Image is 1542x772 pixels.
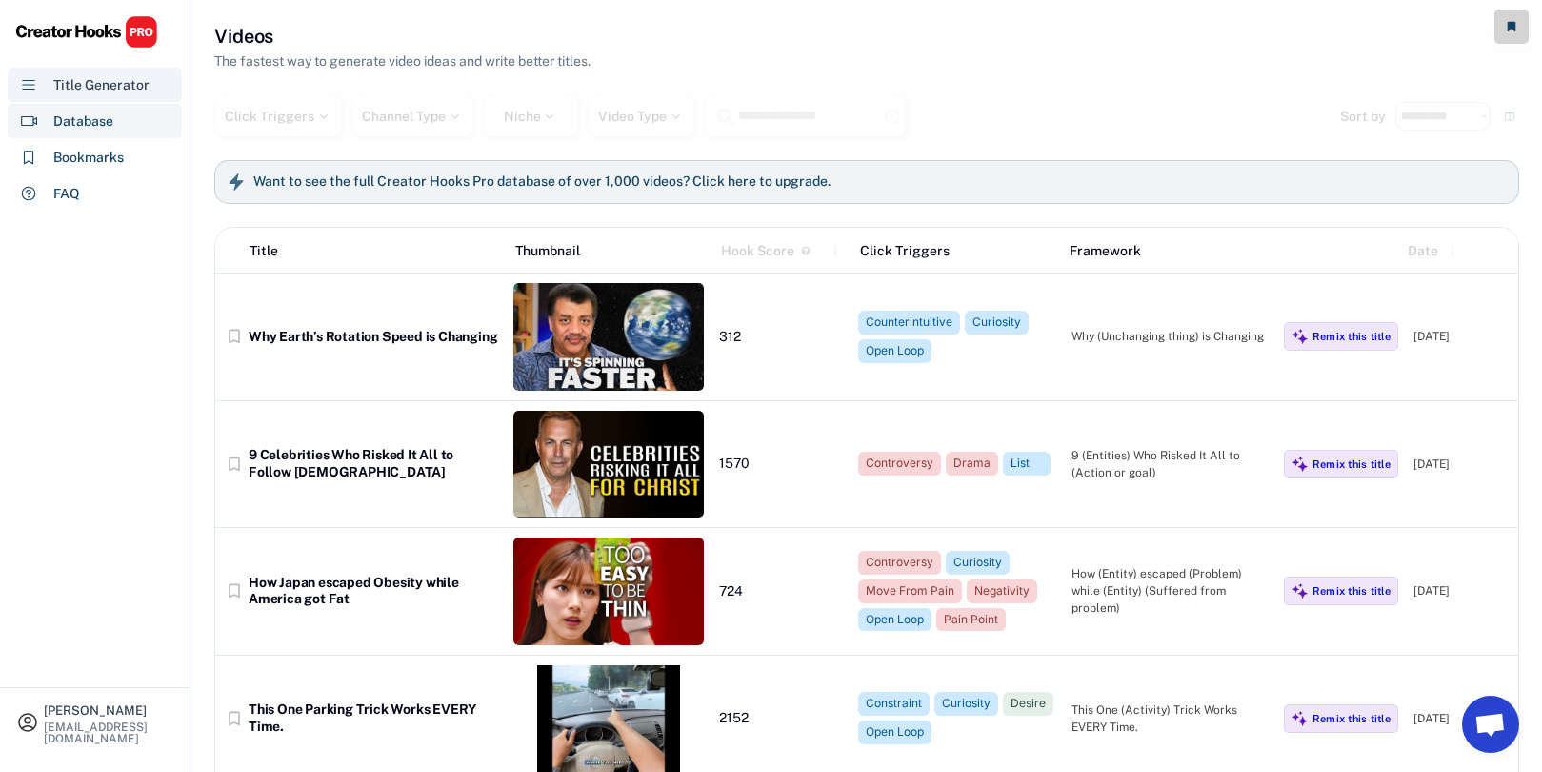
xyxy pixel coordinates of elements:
[362,110,463,123] div: Channel Type
[719,710,843,727] div: 2152
[866,315,952,331] div: Counterintuitive
[866,696,922,712] div: Constraint
[1292,582,1309,599] img: MagicMajor%20%28Purple%29.svg
[719,583,843,600] div: 724
[214,51,591,71] div: The fastest way to generate video ideas and write better titles.
[721,241,794,261] div: Hook Score
[504,110,558,123] div: Niche
[860,241,1053,261] div: Click Triggers
[225,455,244,474] button: bookmark_border
[1071,447,1269,481] div: 9 (Entities) Who Risked It All to (Action or goal)
[1070,241,1263,261] div: Framework
[513,283,704,391] img: thumbnail%20%2862%29.jpg
[953,456,991,472] div: Drama
[249,329,498,346] div: Why Earth’s Rotation Speed is Changing
[866,343,924,359] div: Open Loop
[719,456,843,473] div: 1570
[866,724,924,741] div: Open Loop
[225,327,244,346] button: bookmark_border
[1413,456,1509,473] div: [DATE]
[249,447,498,480] div: 9 Celebrities Who Risked It All to Follow [DEMOGRAPHIC_DATA]
[598,110,684,123] div: Video Type
[953,555,1002,571] div: Curiosity
[944,612,998,628] div: Pain Point
[866,555,933,571] div: Controversy
[513,411,704,518] img: thumbnail%20%2869%29.jpg
[866,612,924,628] div: Open Loop
[53,75,150,95] div: Title Generator
[15,15,158,49] img: CHPRO%20Logo.svg
[53,148,124,168] div: Bookmarks
[1312,712,1391,725] div: Remix this title
[1408,241,1438,261] div: Date
[866,456,933,472] div: Controversy
[1011,456,1043,472] div: List
[1292,456,1309,473] img: MagicMajor%20%28Purple%29.svg
[225,110,331,123] div: Click Triggers
[225,709,244,728] button: bookmark_border
[1413,710,1509,727] div: [DATE]
[253,173,831,191] h6: Want to see the full Creator Hooks Pro database of over 1,000 videos? Click here to upgrade.
[1312,457,1391,471] div: Remix this title
[513,538,704,645] img: thumbnail%20%2851%29.jpg
[225,581,244,600] button: bookmark_border
[866,583,954,599] div: Move From Pain
[44,721,173,744] div: [EMAIL_ADDRESS][DOMAIN_NAME]
[214,23,273,50] h3: Videos
[972,315,1021,331] div: Curiosity
[719,329,843,346] div: 312
[249,701,498,735] div: This One Parking Trick Works EVERY Time.
[942,696,991,712] div: Curiosity
[1292,710,1309,727] img: MagicMajor%20%28Purple%29.svg
[1312,584,1391,598] div: Remix this title
[1413,582,1509,599] div: [DATE]
[250,241,278,261] div: Title
[1462,696,1519,753] a: Open chat
[1312,330,1391,343] div: Remix this title
[1340,110,1386,123] div: Sort by
[515,241,706,261] div: Thumbnail
[884,108,901,125] button: highlight_remove
[974,583,1030,599] div: Negativity
[1071,701,1269,736] div: This One (Activity) Trick Works EVERY Time.
[1292,328,1309,345] img: MagicMajor%20%28Purple%29.svg
[53,112,113,132] div: Database
[249,575,498,608] div: How Japan escaped Obesity while America got Fat
[53,184,80,204] div: FAQ
[1011,696,1046,712] div: Desire
[44,704,173,717] div: [PERSON_NAME]
[1413,328,1509,345] div: [DATE]
[1071,565,1269,617] div: How (Entity) escaped (Problem) while (Entity) (Suffered from problem)
[1071,328,1269,345] div: Why (Unchanging thing) is Changing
